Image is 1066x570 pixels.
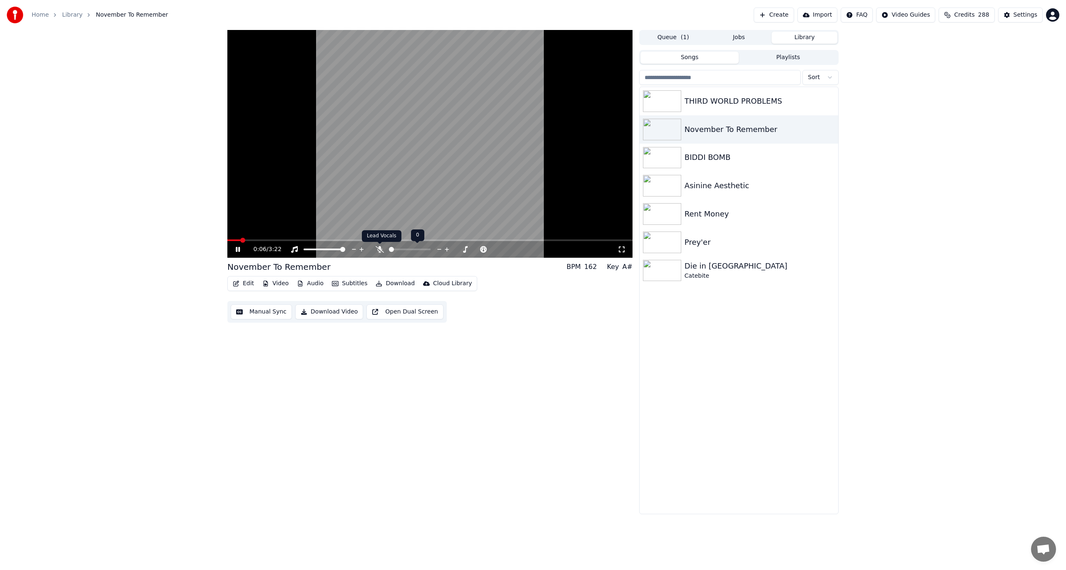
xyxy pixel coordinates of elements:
button: Jobs [706,32,772,44]
button: Library [772,32,837,44]
button: Open Dual Screen [366,304,443,319]
div: Open chat [1031,537,1056,562]
span: Credits [954,11,974,19]
div: A# [622,262,632,272]
button: Edit [229,278,257,289]
button: Manual Sync [231,304,292,319]
span: 0:06 [254,245,266,254]
nav: breadcrumb [32,11,168,19]
button: Create [754,7,794,22]
div: BIDDI BOMB [685,152,835,163]
button: Settings [998,7,1043,22]
div: 162 [584,262,597,272]
div: 0 [411,229,424,241]
div: Lead Vocals [362,230,401,242]
span: 288 [978,11,989,19]
div: Die in [GEOGRAPHIC_DATA] [685,260,835,272]
button: Subtitles [329,278,371,289]
button: FAQ [841,7,873,22]
button: Download [372,278,418,289]
div: Prey'er [685,236,835,248]
div: Cloud Library [433,279,472,288]
span: Sort [808,73,820,82]
button: Audio [294,278,327,289]
div: Catebite [685,272,835,280]
a: Library [62,11,82,19]
button: Video [259,278,292,289]
button: Queue [640,32,706,44]
span: 3:22 [269,245,281,254]
span: ( 1 ) [681,33,689,42]
div: November To Remember [227,261,331,273]
div: Key [607,262,619,272]
span: November To Remember [96,11,168,19]
div: November To Remember [685,124,835,135]
div: Settings [1014,11,1037,19]
button: Songs [640,52,739,64]
img: youka [7,7,23,23]
div: Rent Money [685,208,835,220]
button: Download Video [295,304,363,319]
button: Import [797,7,837,22]
button: Credits288 [939,7,994,22]
button: Video Guides [876,7,935,22]
a: Home [32,11,49,19]
div: / [254,245,274,254]
div: BPM [566,262,580,272]
div: THIRD WORLD PROBLEMS [685,95,835,107]
button: Playlists [739,52,837,64]
div: Asinine Aesthetic [685,180,835,192]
